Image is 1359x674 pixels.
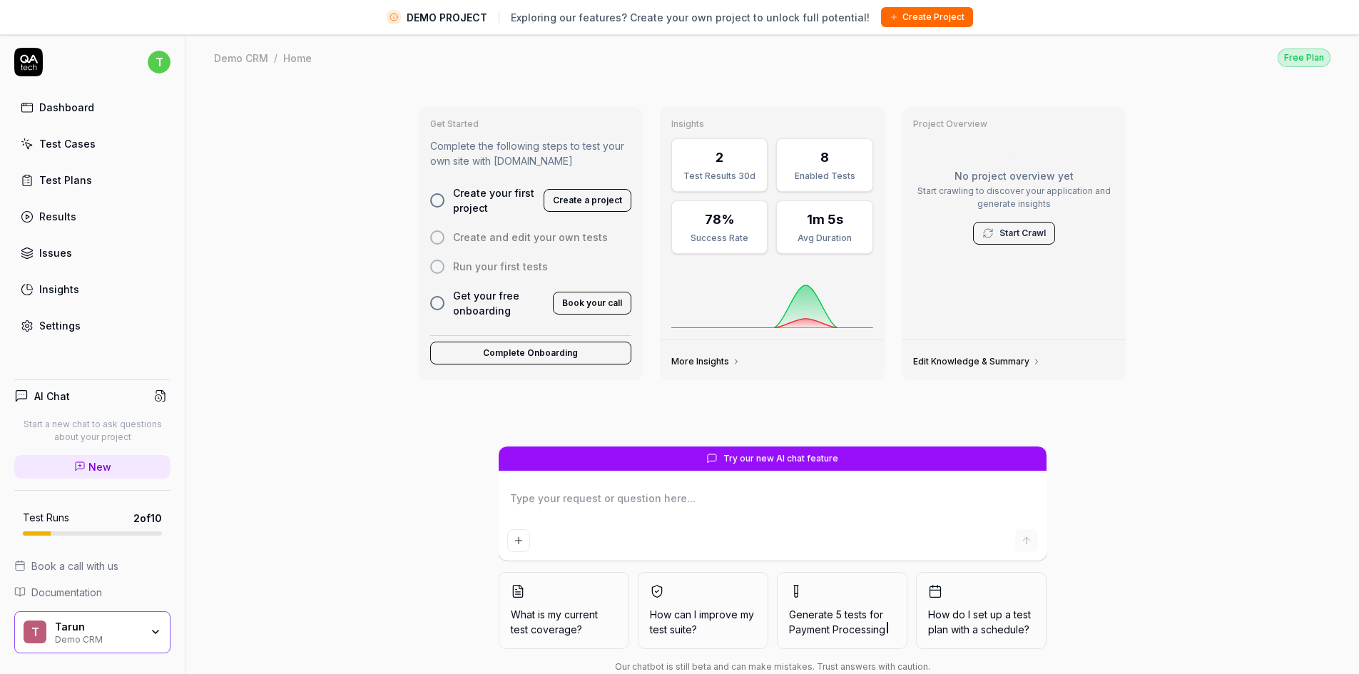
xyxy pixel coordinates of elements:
[55,621,141,633] div: Tarun
[553,295,631,309] a: Book your call
[453,259,548,274] span: Run your first tests
[430,138,632,168] p: Complete the following steps to test your own site with [DOMAIN_NAME]
[14,275,170,303] a: Insights
[430,342,632,364] button: Complete Onboarding
[789,623,885,635] span: Payment Processing
[24,621,46,643] span: T
[88,459,111,474] span: New
[928,607,1034,637] span: How do I set up a test plan with a schedule?
[511,607,617,637] span: What is my current test coverage?
[453,185,536,215] span: Create your first project
[453,230,608,245] span: Create and edit your own tests
[705,210,735,229] div: 78%
[499,572,629,649] button: What is my current test coverage?
[39,282,79,297] div: Insights
[14,239,170,267] a: Issues
[913,185,1115,210] p: Start crawling to discover your application and generate insights
[148,48,170,76] button: t
[913,168,1115,183] p: No project overview yet
[14,130,170,158] a: Test Cases
[820,148,829,167] div: 8
[274,51,278,65] div: /
[14,203,170,230] a: Results
[14,585,170,600] a: Documentation
[31,558,118,573] span: Book a call with us
[14,558,170,573] a: Book a call with us
[39,318,81,333] div: Settings
[39,136,96,151] div: Test Cases
[544,189,631,212] button: Create a project
[650,607,756,637] span: How can I improve my test suite?
[39,173,92,188] div: Test Plans
[499,660,1047,673] div: Our chatbot is still beta and can make mistakes. Trust answers with caution.
[1278,48,1330,67] div: Free Plan
[913,118,1115,130] h3: Project Overview
[999,227,1046,240] a: Start Crawl
[14,418,170,444] p: Start a new chat to ask questions about your project
[430,118,632,130] h3: Get Started
[511,10,870,25] span: Exploring our features? Create your own project to unlock full potential!
[133,511,162,526] span: 2 of 10
[807,210,843,229] div: 1m 5s
[777,572,907,649] button: Generate 5 tests forPayment Processing
[544,192,631,206] a: Create a project
[671,118,873,130] h3: Insights
[453,288,545,318] span: Get your free onboarding
[671,356,740,367] a: More Insights
[916,572,1047,649] button: How do I set up a test plan with a schedule?
[881,7,973,27] button: Create Project
[913,356,1041,367] a: Edit Knowledge & Summary
[283,51,312,65] div: Home
[407,10,487,25] span: DEMO PROJECT
[681,232,758,245] div: Success Rate
[681,170,758,183] div: Test Results 30d
[785,170,863,183] div: Enabled Tests
[39,100,94,115] div: Dashboard
[789,607,895,637] span: Generate 5 tests for
[39,245,72,260] div: Issues
[638,572,768,649] button: How can I improve my test suite?
[723,452,838,465] span: Try our new AI chat feature
[14,611,170,654] button: TTarunDemo CRM
[785,232,863,245] div: Avg Duration
[507,529,530,552] button: Add attachment
[14,312,170,339] a: Settings
[148,51,170,73] span: t
[14,455,170,479] a: New
[23,511,69,524] h5: Test Runs
[34,389,70,404] h4: AI Chat
[14,166,170,194] a: Test Plans
[39,209,76,224] div: Results
[553,292,631,315] button: Book your call
[55,633,141,644] div: Demo CRM
[14,93,170,121] a: Dashboard
[716,148,723,167] div: 2
[214,51,268,65] div: Demo CRM
[31,585,102,600] span: Documentation
[1278,48,1330,67] button: Free Plan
